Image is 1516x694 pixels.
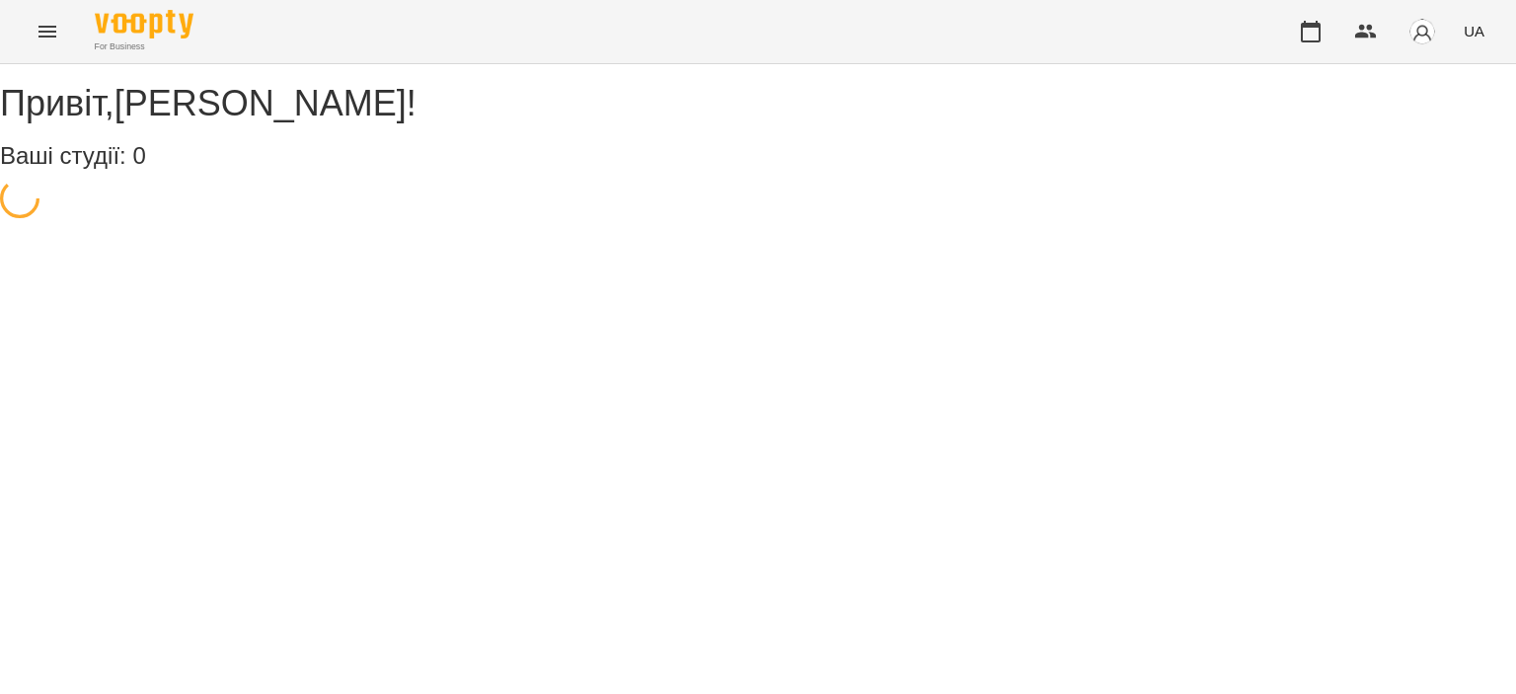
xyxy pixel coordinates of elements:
[95,40,193,53] span: For Business
[132,142,145,169] span: 0
[1464,21,1484,41] span: UA
[1456,13,1492,49] button: UA
[95,10,193,39] img: Voopty Logo
[24,8,71,55] button: Menu
[1408,18,1436,45] img: avatar_s.png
